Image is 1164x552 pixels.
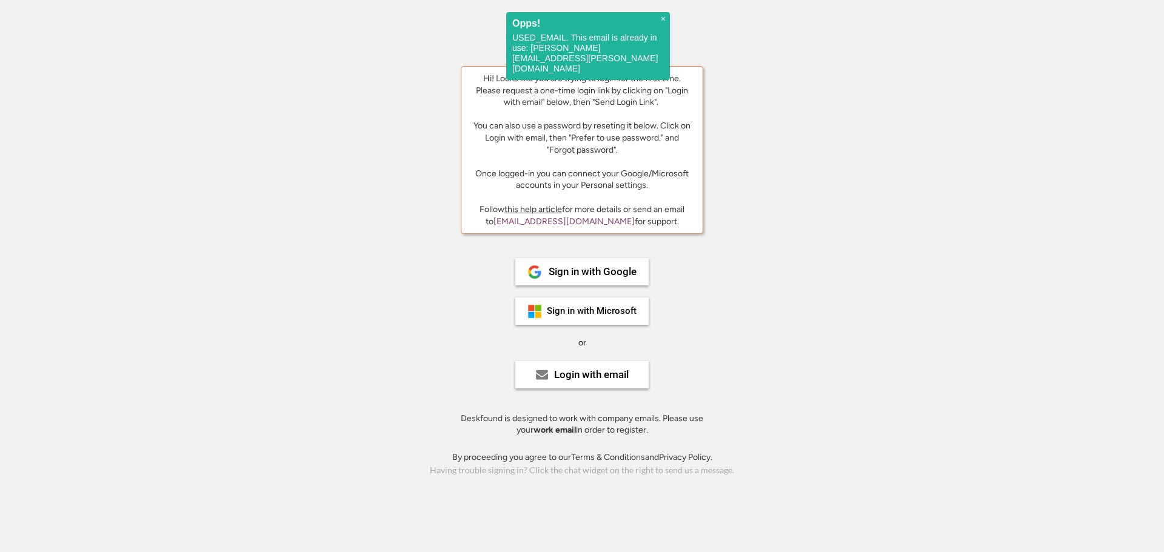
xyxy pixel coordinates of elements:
[549,267,637,277] div: Sign in with Google
[547,307,637,316] div: Sign in with Microsoft
[470,204,694,227] div: Follow for more details or send an email to for support.
[470,73,694,191] div: Hi! Looks like you are trying to login for the first time. Please request a one-time login link b...
[512,18,664,28] h2: Opps!
[571,452,645,462] a: Terms & Conditions
[578,337,586,349] div: or
[493,216,635,227] a: [EMAIL_ADDRESS][DOMAIN_NAME]
[554,370,629,380] div: Login with email
[659,452,712,462] a: Privacy Policy.
[512,33,664,74] p: USED_EMAIL. This email is already in use: [PERSON_NAME][EMAIL_ADDRESS][PERSON_NAME][DOMAIN_NAME]
[446,413,718,436] div: Deskfound is designed to work with company emails. Please use your in order to register.
[527,265,542,279] img: 1024px-Google__G__Logo.svg.png
[452,451,712,464] div: By proceeding you agree to our and
[533,425,576,435] strong: work email
[527,304,542,319] img: ms-symbollockup_mssymbol_19.png
[661,14,666,24] span: ×
[504,204,562,214] a: this help article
